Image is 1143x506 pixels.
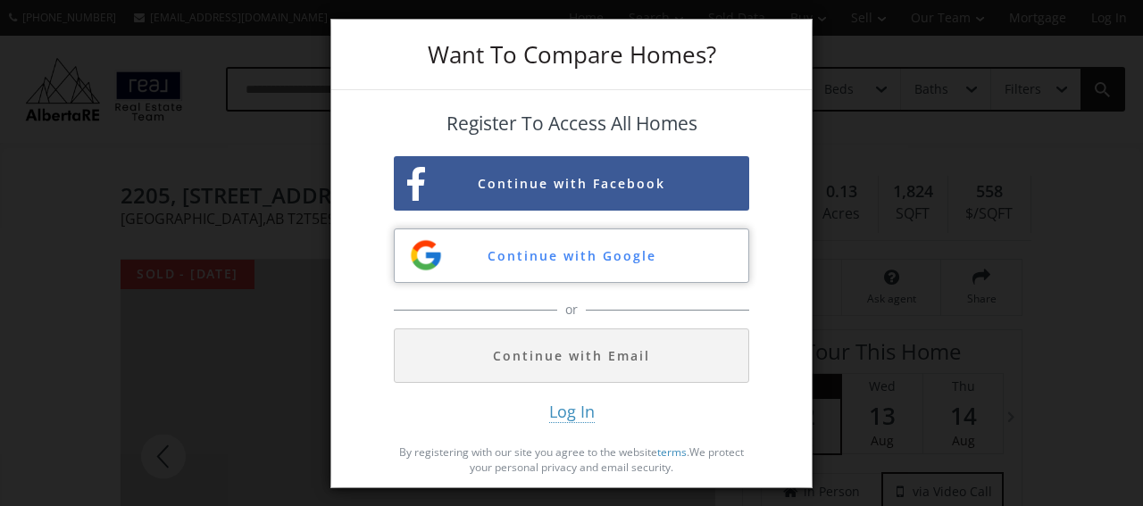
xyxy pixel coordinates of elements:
button: Continue with Email [394,328,749,383]
img: facebook-sign-up [407,167,425,202]
h3: Want To Compare Homes? [394,43,749,66]
p: By registering with our site you agree to the website . We protect your personal privacy and emai... [394,444,749,475]
span: Log In [549,401,595,423]
button: Continue with Facebook [394,156,749,211]
a: terms [657,444,687,460]
img: google-sign-up [408,237,444,273]
span: or [561,301,582,319]
button: Continue with Google [394,228,749,283]
h4: Register To Access All Homes [394,113,749,134]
